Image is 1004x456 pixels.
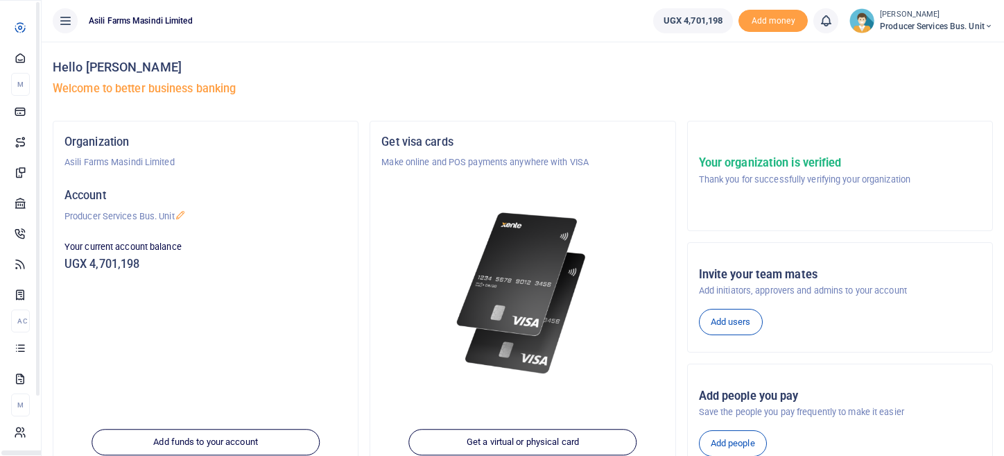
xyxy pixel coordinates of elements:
[53,60,993,75] h4: Hello [PERSON_NAME]
[11,310,30,332] li: Ac
[64,210,347,223] p: Producer Services Bus. Unit
[452,203,594,385] img: xente-_physical_cards.png
[53,82,993,96] h5: Welcome to better business banking
[699,309,763,335] a: Add users
[64,155,347,169] p: Asili Farms Masindi Limited
[880,20,993,33] span: Producer Services Bus. Unit
[699,389,981,403] h5: Add people you pay
[83,15,198,27] span: Asili Farms Masindi Limited
[64,257,347,271] h5: UGX 4,701,198
[381,155,664,169] p: Make online and POS payments anywhere with VISA
[653,8,733,33] a: UGX 4,701,198
[408,430,637,456] a: Get a virtual or physical card
[699,173,910,187] p: Thank you for successfully verifying your organization
[64,240,347,254] p: Your current account balance
[699,156,910,170] h5: Your organization is verified
[381,135,664,149] h5: Get visa cards
[92,430,320,456] a: Add funds to your account
[738,15,808,25] a: Add money
[699,405,981,419] p: Save the people you pay frequently to make it easier
[11,73,30,96] li: M
[738,10,808,33] li: Toup your wallet
[64,135,347,149] h5: Organization
[880,9,993,21] small: [PERSON_NAME]
[11,394,30,416] li: M
[849,8,874,33] img: profile-user
[738,10,808,33] span: Add money
[648,8,738,33] li: Wallet ballance
[849,8,993,33] a: profile-user [PERSON_NAME] Producer Services Bus. Unit
[664,14,722,28] span: UGX 4,701,198
[699,268,981,282] h5: Invite your team mates
[699,284,981,298] p: Add initiators, approvers and admins to your account
[64,189,347,203] h5: Account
